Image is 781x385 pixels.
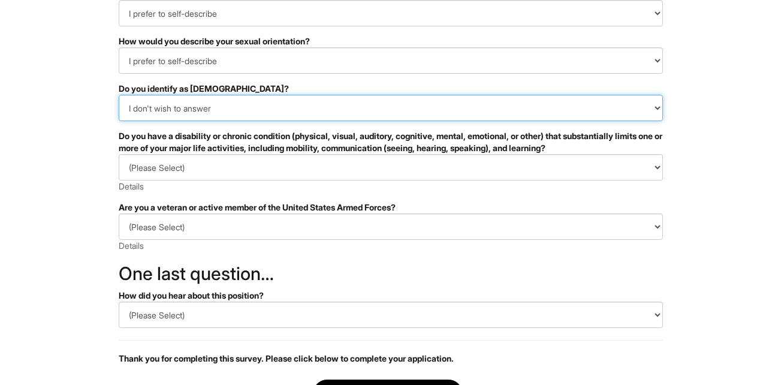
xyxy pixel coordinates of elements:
select: How did you hear about this position? [119,302,663,328]
div: How would you describe your sexual orientation? [119,35,663,47]
div: How did you hear about this position? [119,290,663,302]
a: Details [119,240,144,251]
a: Details [119,181,144,191]
select: How would you describe your sexual orientation? [119,47,663,74]
select: Do you identify as transgender? [119,95,663,121]
p: Thank you for completing this survey. Please click below to complete your application. [119,353,663,365]
div: Are you a veteran or active member of the United States Armed Forces? [119,201,663,213]
select: Are you a veteran or active member of the United States Armed Forces? [119,213,663,240]
h2: One last question… [119,264,663,284]
select: Do you have a disability or chronic condition (physical, visual, auditory, cognitive, mental, emo... [119,154,663,181]
div: Do you identify as [DEMOGRAPHIC_DATA]? [119,83,663,95]
div: Do you have a disability or chronic condition (physical, visual, auditory, cognitive, mental, emo... [119,130,663,154]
